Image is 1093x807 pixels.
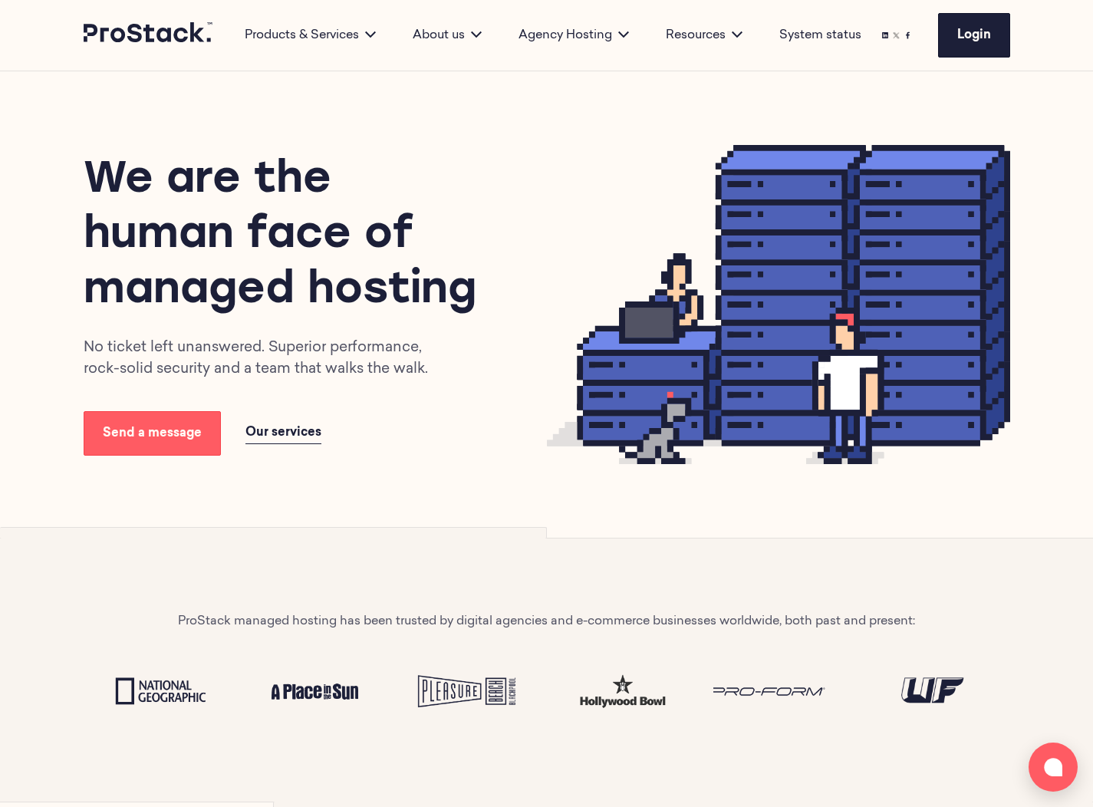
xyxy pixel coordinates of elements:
img: Proform Logo [713,667,843,716]
img: UF Logo [867,667,997,716]
p: No ticket left unanswered. Superior performance, rock-solid security and a team that walks the walk. [84,338,451,380]
img: test-hw.png [559,669,689,714]
img: A place in the sun Logo [250,667,380,716]
a: System status [779,26,861,44]
span: Send a message [103,427,202,440]
div: Products & Services [226,26,394,44]
a: Our services [245,422,321,444]
div: Agency Hosting [500,26,647,44]
a: Login [938,13,1010,58]
button: Open chat window [1029,743,1078,792]
div: Resources [647,26,761,44]
span: Our services [245,427,321,439]
a: Prostack logo [84,22,214,48]
p: ProStack managed hosting has been trusted by digital agencies and e-commerce businesses worldwide... [178,612,915,631]
h1: We are the human face of managed hosting [84,153,492,319]
span: Login [957,29,991,41]
a: Send a message [84,411,221,456]
img: Pleasure Beach Logo [404,667,534,716]
div: About us [394,26,500,44]
img: National Geographic Logo [96,667,226,716]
